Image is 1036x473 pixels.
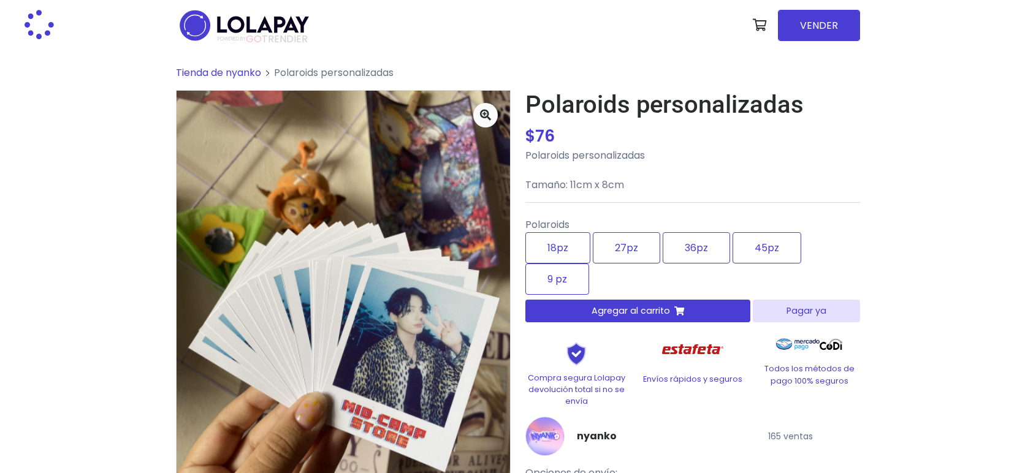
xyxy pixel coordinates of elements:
label: 45pz [733,232,801,263]
p: Todos los métodos de pago 100% seguros [758,363,860,386]
span: GO [246,32,262,46]
button: Pagar ya [753,300,860,322]
img: nyanko [525,417,565,456]
label: 36pz [663,232,730,263]
div: $ [525,124,860,148]
h1: Polaroids personalizadas [525,90,860,119]
label: 9 pz [525,263,589,295]
span: POWERED BY [218,36,246,42]
p: Envíos rápidos y seguros [642,373,744,385]
span: Polaroids personalizadas [274,66,394,80]
a: Tienda de nyanko [176,66,261,80]
img: Mercado Pago Logo [776,332,820,357]
p: Compra segura Lolapay devolución total si no se envía [525,372,627,407]
span: Agregar al carrito [592,305,670,317]
img: Estafeta Logo [652,332,734,367]
nav: breadcrumb [176,66,860,90]
label: 18pz [525,232,590,263]
a: VENDER [778,10,860,41]
img: Shield [546,342,607,365]
img: Codi Logo [820,332,842,357]
span: TRENDIER [218,34,308,45]
button: Agregar al carrito [525,300,750,322]
label: 27pz [593,232,660,263]
p: Polaroids personalizadas Tamaño: 11cm x 8cm [525,148,860,192]
a: nyanko [577,429,617,444]
img: logo [176,6,313,45]
div: Polaroids [525,213,860,300]
span: 76 [535,125,555,147]
small: 165 ventas [768,430,813,442]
